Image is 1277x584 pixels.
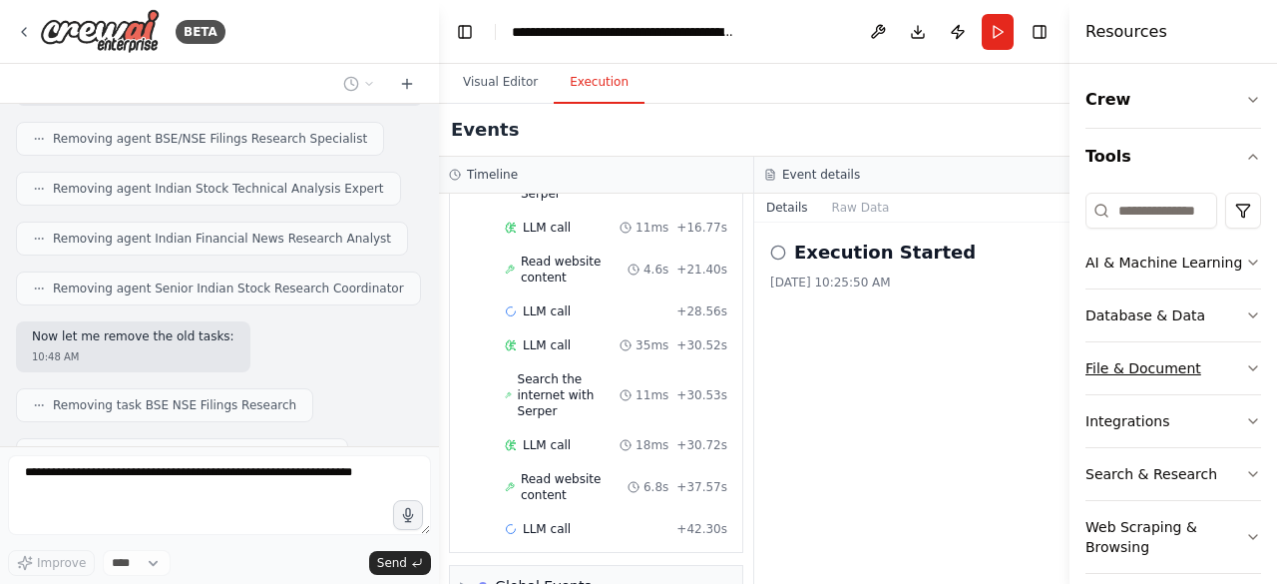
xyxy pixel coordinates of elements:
button: Send [369,551,431,575]
button: Visual Editor [447,62,554,104]
span: LLM call [523,521,571,537]
span: + 28.56s [676,303,727,319]
button: Switch to previous chat [335,72,383,96]
p: Now let me remove the old tasks: [32,329,234,345]
button: Execution [554,62,644,104]
span: Send [377,555,407,571]
span: Read website content [521,254,628,286]
h4: Resources [1085,20,1167,44]
span: Removing agent Senior Indian Stock Research Coordinator [53,281,404,296]
button: Web Scraping & Browsing [1085,501,1261,573]
span: 11ms [636,220,668,236]
span: LLM call [523,220,571,236]
button: Start a new chat [391,72,423,96]
button: AI & Machine Learning [1085,237,1261,289]
button: Crew [1085,72,1261,128]
span: LLM call [523,303,571,319]
button: Click to speak your automation idea [393,500,423,530]
button: Hide right sidebar [1026,18,1054,46]
nav: breadcrumb [512,22,736,42]
button: Improve [8,550,95,576]
button: Tools [1085,129,1261,185]
span: + 16.77s [676,220,727,236]
img: Logo [40,9,160,54]
h2: Execution Started [794,239,976,267]
div: BETA [176,20,225,44]
div: [DATE] 10:25:50 AM [770,275,1054,291]
span: Read website content [521,471,628,503]
h3: Event details [782,167,860,183]
button: Integrations [1085,395,1261,447]
span: + 21.40s [676,262,727,278]
button: File & Document [1085,342,1261,394]
span: + 30.52s [676,337,727,353]
h2: Events [451,116,519,144]
button: Details [754,194,820,222]
span: + 37.57s [676,479,727,495]
span: Removing agent Indian Financial News Research Analyst [53,231,391,247]
span: LLM call [523,337,571,353]
span: + 42.30s [676,521,727,537]
span: 18ms [636,437,668,453]
button: Database & Data [1085,290,1261,341]
span: LLM call [523,437,571,453]
span: 11ms [636,387,668,403]
span: Removing task BSE NSE Filings Research [53,397,296,413]
div: 10:48 AM [32,349,234,364]
span: Improve [37,555,86,571]
h3: Timeline [467,167,518,183]
button: Search & Research [1085,448,1261,500]
button: Raw Data [820,194,902,222]
span: Removing agent BSE/NSE Filings Research Specialist [53,131,367,147]
button: Hide left sidebar [451,18,479,46]
span: 35ms [636,337,668,353]
span: + 30.53s [676,387,727,403]
span: Search the internet with Serper [518,371,621,419]
span: + 30.72s [676,437,727,453]
span: 6.8s [643,479,668,495]
span: Removing agent Indian Stock Technical Analysis Expert [53,181,384,197]
span: 4.6s [643,262,668,278]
